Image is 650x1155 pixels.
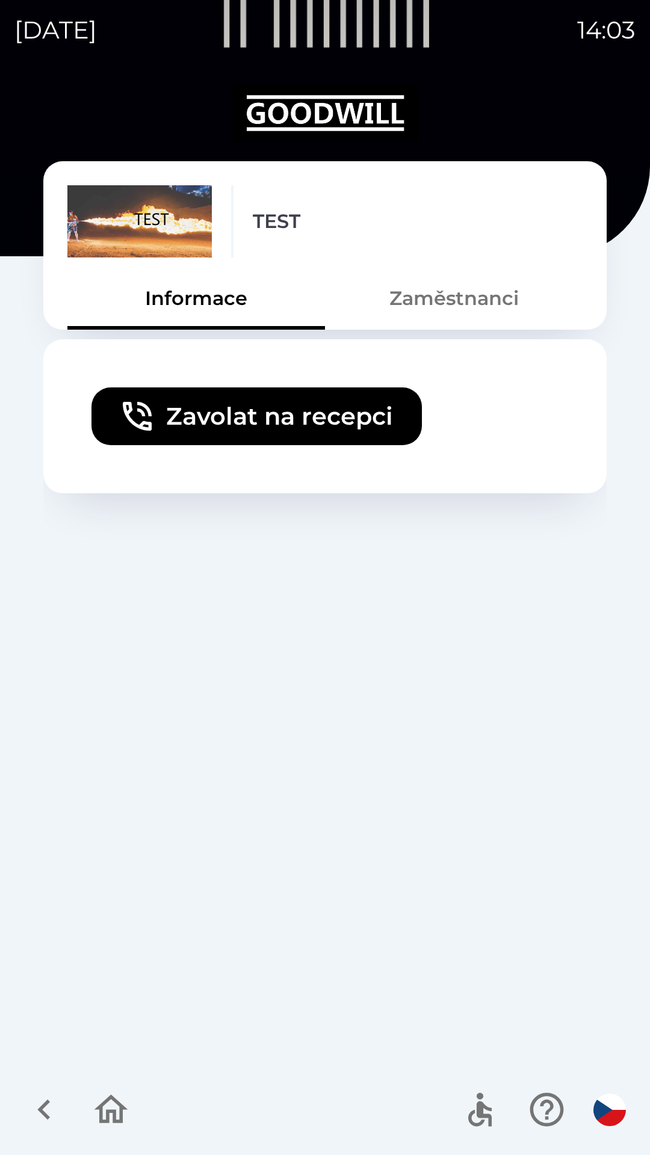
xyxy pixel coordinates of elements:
[14,12,97,48] p: [DATE]
[67,277,325,320] button: Informace
[253,207,300,236] p: TEST
[67,185,212,257] img: 5853dd8c-f81c-45a7-a19c-804af26430f2.png
[325,277,583,320] button: Zaměstnanci
[593,1094,626,1126] img: cs flag
[43,84,607,142] img: Logo
[577,12,636,48] p: 14:03
[91,387,422,445] button: Zavolat na recepci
